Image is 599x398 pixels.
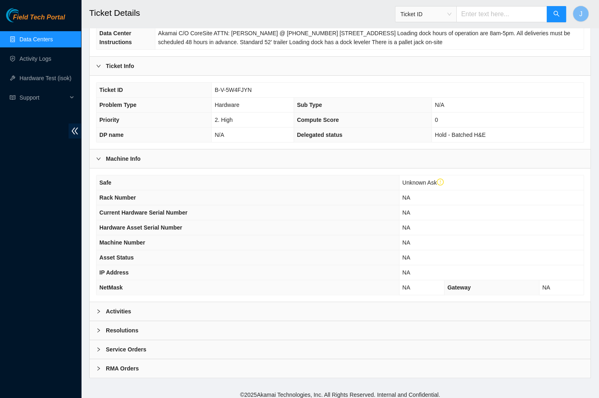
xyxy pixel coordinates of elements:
[402,224,410,231] span: NA
[435,102,444,108] span: N/A
[99,224,182,231] span: Hardware Asset Serial Number
[99,254,134,261] span: Asset Status
[447,284,471,291] span: Gateway
[96,328,101,333] span: right
[13,14,65,21] span: Field Tech Portal
[579,9,582,19] span: J
[106,326,138,335] b: Resolutions
[90,340,590,359] div: Service Orders
[99,239,145,246] span: Machine Number
[542,284,550,291] span: NA
[96,156,101,161] span: right
[96,347,101,352] span: right
[215,102,239,108] span: Hardware
[96,64,101,68] span: right
[90,57,590,75] div: Ticket Info
[215,117,232,123] span: 2. High
[553,11,560,18] span: search
[96,366,101,371] span: right
[90,149,590,168] div: Machine Info
[547,6,566,22] button: search
[402,209,410,216] span: NA
[6,15,65,25] a: Akamai TechnologiesField Tech Portal
[99,269,129,276] span: IP Address
[435,117,438,123] span: 0
[19,55,52,62] a: Activity Logs
[402,254,410,261] span: NA
[90,359,590,378] div: RMA Orders
[402,284,410,291] span: NA
[106,364,139,373] b: RMA Orders
[402,194,410,201] span: NA
[10,95,15,100] span: read
[99,30,132,45] span: Data Center Instructions
[99,179,112,186] span: Safe
[99,284,123,291] span: NetMask
[69,123,81,138] span: double-left
[19,75,71,81] a: Hardware Test (isok)
[402,269,410,276] span: NA
[99,194,136,201] span: Rack Number
[456,6,547,22] input: Enter text here...
[297,132,342,138] span: Delegated status
[573,6,589,22] button: J
[297,117,339,123] span: Compute Score
[19,36,53,43] a: Data Centers
[106,154,141,163] b: Machine Info
[106,345,146,354] b: Service Orders
[215,132,224,138] span: N/A
[106,62,134,70] b: Ticket Info
[106,307,131,316] b: Activities
[402,179,444,186] span: Unknown Ask
[158,30,570,45] span: Akamai C/O CoreSite ATTN: [PERSON_NAME] @ [PHONE_NUMBER] [STREET_ADDRESS] Loading dock hours of o...
[6,8,41,22] img: Akamai Technologies
[437,179,444,186] span: exclamation-circle
[90,321,590,340] div: Resolutions
[99,209,187,216] span: Current Hardware Serial Number
[99,87,123,93] span: Ticket ID
[99,132,124,138] span: DP name
[402,239,410,246] span: NA
[400,8,451,20] span: Ticket ID
[90,302,590,321] div: Activities
[435,132,485,138] span: Hold - Batched H&E
[96,309,101,314] span: right
[297,102,322,108] span: Sub Type
[99,102,137,108] span: Problem Type
[215,87,251,93] span: B-V-5W4FJYN
[19,89,67,106] span: Support
[99,117,119,123] span: Priority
